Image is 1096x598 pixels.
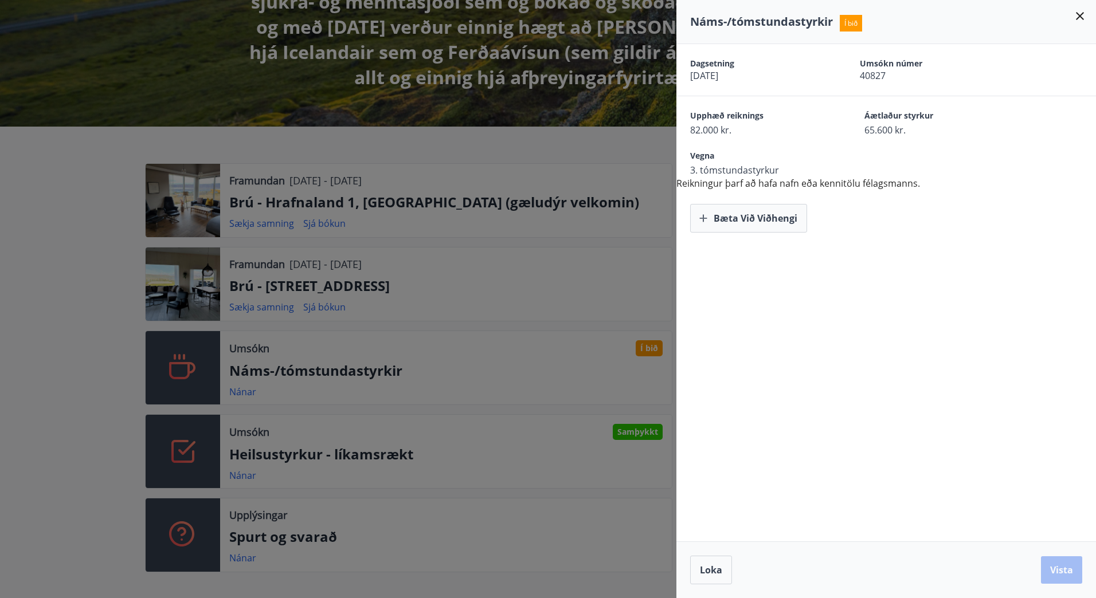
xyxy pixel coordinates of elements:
span: 40827 [860,69,989,82]
span: Dagsetning [690,58,820,69]
span: Í bið [840,15,862,32]
span: [DATE] [690,69,820,82]
span: 82.000 kr. [690,124,824,136]
span: Áætlaður styrkur [864,110,999,124]
span: 65.600 kr. [864,124,999,136]
button: Loka [690,556,732,584]
button: Bæta við viðhengi [690,204,807,233]
span: Upphæð reiknings [690,110,824,124]
span: Umsókn númer [860,58,989,69]
span: Vegna [690,150,824,164]
span: Náms-/tómstundastyrkir [690,14,833,29]
span: Loka [700,564,722,576]
span: 3. tómstundastyrkur [690,164,824,176]
div: Reikningur þarf að hafa nafn eða kennitölu félagsmanns. [676,44,1096,233]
